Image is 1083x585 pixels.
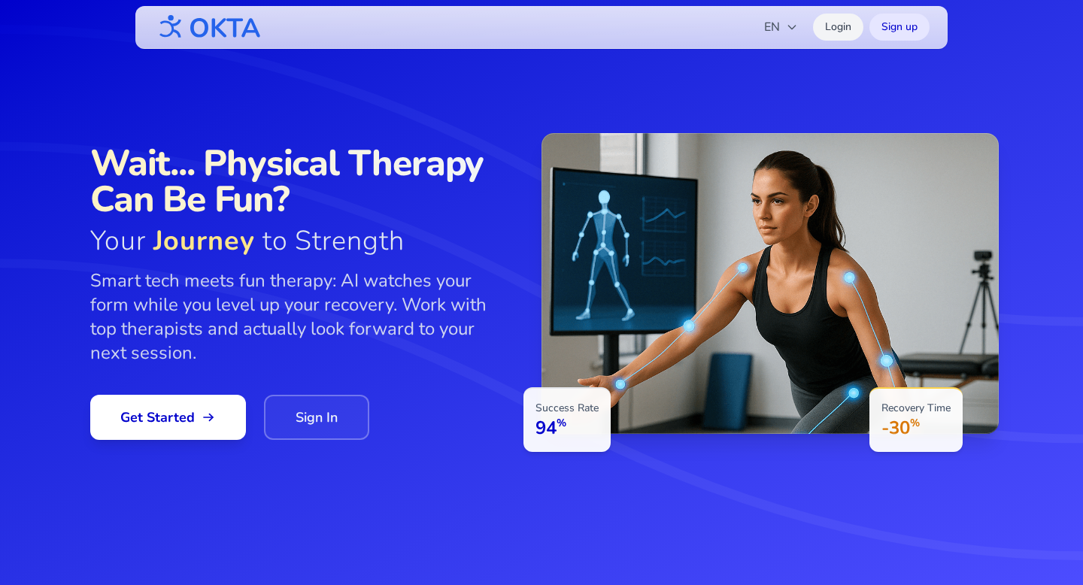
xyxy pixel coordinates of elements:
a: Sign up [869,14,930,41]
span: EN [764,18,798,36]
p: 94 [535,416,599,440]
span: Journey [153,223,255,259]
a: Login [813,14,863,41]
img: OKTA logo [153,8,262,47]
a: Sign In [264,395,369,440]
span: Get Started [120,407,216,428]
a: Get Started [90,395,246,440]
p: Success Rate [535,401,599,416]
span: Wait... Physical Therapy Can Be Fun? [90,145,511,217]
button: EN [755,12,807,42]
p: Smart tech meets fun therapy: AI watches your form while you level up your recovery. Work with to... [90,268,511,365]
span: Your to Strength [90,226,511,256]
